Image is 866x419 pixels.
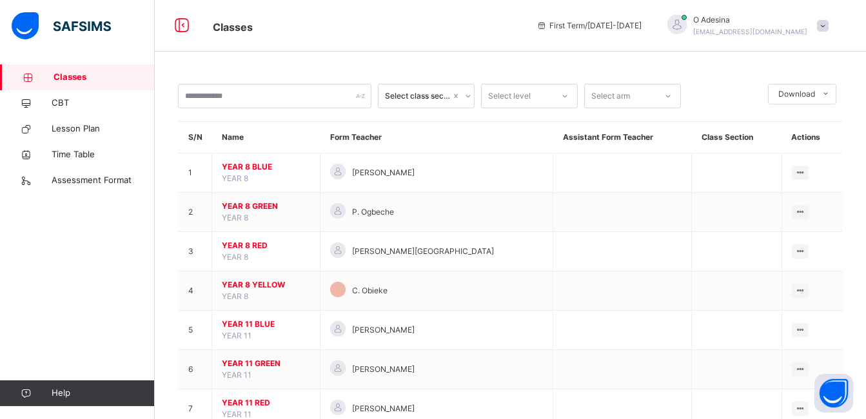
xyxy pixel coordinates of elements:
span: [PERSON_NAME] [352,364,415,375]
div: Select arm [591,84,630,108]
th: Name [212,122,320,153]
span: Assessment Format [52,174,155,187]
span: YEAR 8 [222,173,248,183]
span: Classes [54,71,155,84]
span: YEAR 8 GREEN [222,200,310,212]
span: [PERSON_NAME] [352,324,415,336]
span: YEAR 8 YELLOW [222,279,310,291]
span: YEAR 11 [222,331,251,340]
span: YEAR 11 BLUE [222,318,310,330]
th: Actions [782,122,843,153]
td: 6 [179,350,212,389]
span: [PERSON_NAME][GEOGRAPHIC_DATA] [352,246,494,257]
span: CBT [52,97,155,110]
span: YEAR 11 GREEN [222,358,310,369]
span: YEAR 8 [222,252,248,262]
button: Open asap [814,374,853,413]
span: [EMAIL_ADDRESS][DOMAIN_NAME] [693,28,807,35]
span: YEAR 8 RED [222,240,310,251]
div: OAdesina [654,14,835,37]
span: [PERSON_NAME] [352,167,415,179]
span: O Adesina [693,14,807,26]
span: YEAR 8 [222,291,248,301]
span: [PERSON_NAME] [352,403,415,414]
th: Class Section [692,122,782,153]
span: YEAR 11 [222,370,251,380]
img: safsims [12,12,111,39]
span: session/term information [536,20,642,32]
span: YEAR 11 [222,409,251,419]
td: 3 [179,232,212,271]
th: S/N [179,122,212,153]
span: YEAR 8 BLUE [222,161,310,173]
td: 5 [179,311,212,350]
span: YEAR 11 RED [222,397,310,409]
span: P. Ogbeche [352,206,394,218]
th: Assistant Form Teacher [553,122,692,153]
td: 4 [179,271,212,311]
span: Lesson Plan [52,122,155,135]
th: Form Teacher [320,122,553,153]
span: C. Obieke [352,285,388,297]
td: 2 [179,193,212,232]
span: Download [778,88,815,100]
span: YEAR 8 [222,213,248,222]
span: Help [52,387,154,400]
span: Classes [213,21,253,34]
div: Select level [488,84,531,108]
div: Select class section [385,90,451,102]
td: 1 [179,153,212,193]
span: Time Table [52,148,155,161]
